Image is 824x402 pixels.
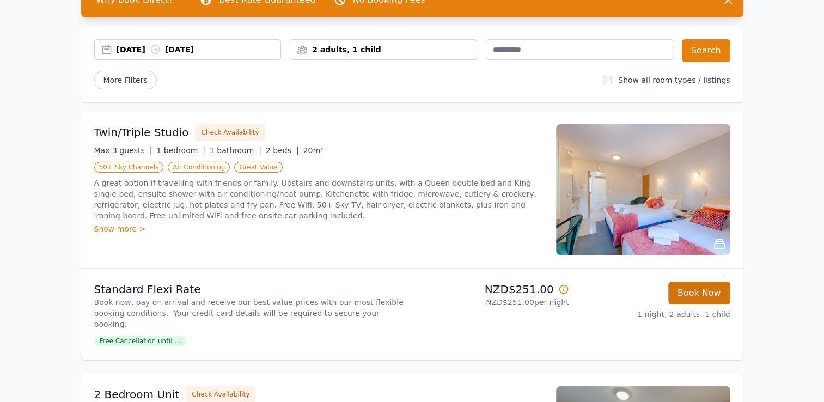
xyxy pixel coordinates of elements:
[578,309,730,320] p: 1 night, 2 adults, 1 child
[210,146,261,155] span: 1 bathroom |
[94,297,408,330] p: Book now, pay on arrival and receive our best value prices with our most flexible booking conditi...
[234,162,282,173] span: Great Value
[94,336,186,346] span: Free Cancellation until ...
[94,282,408,297] p: Standard Flexi Rate
[94,71,157,89] span: More Filters
[168,162,230,173] span: Air Conditioning
[618,76,730,84] label: Show all room types / listings
[266,146,299,155] span: 2 beds |
[94,178,543,221] p: A great option if travelling with friends or family. Upstairs and downstairs units, with a Queen ...
[303,146,324,155] span: 20m²
[94,387,180,402] h3: 2 Bedroom Unit
[94,223,543,234] div: Show more >
[417,282,569,297] p: NZD$251.00
[156,146,205,155] span: 1 bedroom |
[417,297,569,308] p: NZD$251.00 per night
[195,124,265,141] button: Check Availability
[94,146,152,155] span: Max 3 guests |
[94,162,164,173] span: 50+ Sky Channels
[290,44,477,55] div: 2 adults, 1 child
[668,282,730,304] button: Book Now
[117,44,281,55] div: [DATE] [DATE]
[94,125,189,140] h3: Twin/Triple Studio
[682,39,730,62] button: Search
